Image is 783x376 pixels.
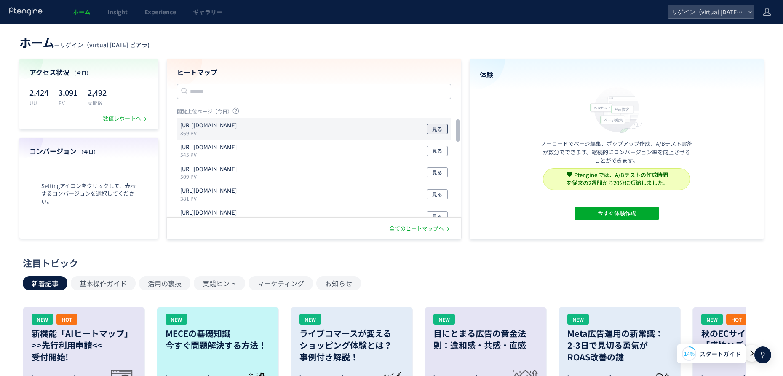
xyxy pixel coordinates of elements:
span: 見る [432,211,442,221]
div: NEW [701,314,723,325]
p: ノーコードでページ編集、ポップアップ作成、A/Bテスト実施が数分でできます。継続的にコンバージョン率を向上させることができます。 [541,140,692,165]
span: リゲイン（virtual [DATE] ピアラ) [60,40,150,49]
h3: 新機能「AIヒートマップ」 >>先行利用申請<< 受付開始! [32,328,136,363]
button: 見る [427,167,448,177]
button: 見る [427,211,448,221]
div: NEW [299,314,321,325]
button: マーケティング [249,276,313,290]
p: https://regain-suppli.jp/stc/campaign/sm/ad_PA/PA/article_57/botc/default.aspx [180,187,237,195]
img: home_experience_onbo_jp-C5-EgdA0.svg [586,85,647,134]
p: UU [29,99,48,106]
span: ホーム [73,8,91,16]
p: https://regain-suppli.jp/stc/campaign/lp/curebo/gd31/default.aspx [180,165,237,173]
div: NEW [166,314,187,325]
span: （今日） [71,69,91,76]
span: スタートガイド [700,349,741,358]
span: 見る [432,189,442,199]
span: 今すぐ体験作成 [597,207,636,220]
h4: アクセス状況 [29,67,148,77]
p: 閲覧上位ページ（今日） [177,107,451,118]
div: HOT [726,314,747,325]
button: 見る [427,124,448,134]
h4: ヒートマップ [177,67,451,77]
span: 見る [432,167,442,177]
div: NEW [567,314,589,325]
div: 数値レポートへ [103,115,148,123]
span: Insight [107,8,128,16]
p: 2,424 [29,86,48,99]
button: 見る [427,146,448,156]
h3: 目にとまる広告の黄金法則：違和感・共感・直感 [433,328,538,351]
div: 注目トピック [23,256,756,269]
span: ギャラリー [193,8,222,16]
span: Settingアイコンをクリックして、表示するコンバージョンを選択してください。 [29,182,148,206]
h4: 体験 [480,70,754,80]
p: 509 PV [180,173,240,180]
h3: ライブコマースが変える ショッピング体験とは？ 事例付き解説！ [299,328,404,363]
span: 見る [432,146,442,156]
p: 3,091 [59,86,77,99]
h4: コンバージョン [29,146,148,156]
span: 見る [432,124,442,134]
button: 活用の裏技 [139,276,190,290]
div: HOT [56,314,77,325]
button: 実践ヒント [194,276,245,290]
p: 545 PV [180,151,240,158]
span: ホーム [19,34,54,51]
div: 全てのヒートマップへ [389,225,451,233]
p: 381 PV [180,195,240,202]
div: — [19,34,150,51]
span: （今日） [78,148,99,155]
p: https://regain-suppli.jp/stc/campaign/lp/curebo/gd40/default.aspx [180,121,237,129]
p: 2,492 [88,86,107,99]
button: お知らせ [316,276,361,290]
div: NEW [433,314,455,325]
img: svg+xml,%3c [567,171,572,177]
h3: MECEの基礎知識 今すぐ問題解決する方法！ [166,328,270,351]
button: 今すぐ体験作成 [575,207,659,220]
span: Ptengine では、A/Bテストの作成時間 を従来の2週間から20分に短縮しました。 [567,171,668,187]
p: PV [59,99,77,106]
div: NEW [32,314,53,325]
button: 新着記事 [23,276,67,290]
p: 260 PV [180,217,240,224]
button: 見る [427,189,448,199]
p: https://regain-suppli.jp/stc/sp/campaign/ad_PA/4051/botc_soku/default.aspx [180,143,237,151]
h3: Meta広告運用の新常識： 2-3日で見切る勇気が ROAS改善の鍵 [567,328,672,363]
button: 基本操作ガイド [71,276,136,290]
p: https://regain-suppli.jp/stc/campaign/lp/curebo/gd39/default.aspx [180,209,237,217]
span: リゲイン（virtual [DATE] ピアラ) [669,5,744,18]
p: 訪問数 [88,99,107,106]
span: 14% [684,350,695,357]
span: Experience [144,8,176,16]
p: 869 PV [180,129,240,137]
